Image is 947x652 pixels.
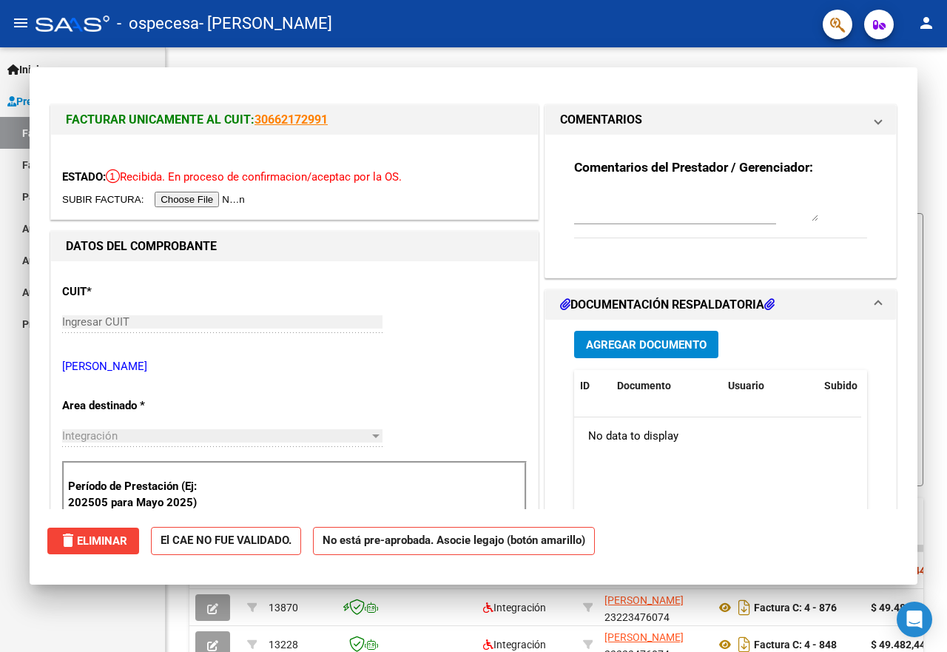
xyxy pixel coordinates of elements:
[62,170,106,184] span: ESTADO:
[545,135,896,278] div: COMENTARIOS
[255,112,328,127] a: 30662172991
[199,7,332,40] span: - [PERSON_NAME]
[735,596,754,619] i: Descargar documento
[66,239,217,253] strong: DATOS DEL COMPROBANTE
[62,358,527,375] p: [PERSON_NAME]
[574,417,861,454] div: No data to display
[604,592,704,623] div: 23223476074
[545,320,896,627] div: DOCUMENTACIÓN RESPALDATORIA
[483,602,546,614] span: Integración
[7,93,142,110] span: Prestadores / Proveedores
[586,338,707,352] span: Agregar Documento
[313,527,595,556] strong: No está pre-aprobada. Asocie legajo (botón amarillo)
[62,429,118,443] span: Integración
[574,331,718,358] button: Agregar Documento
[269,639,298,651] span: 13228
[66,112,255,127] span: FACTURAR UNICAMENTE AL CUIT:
[59,534,127,548] span: Eliminar
[483,639,546,651] span: Integración
[47,528,139,554] button: Eliminar
[580,380,590,391] span: ID
[7,61,45,78] span: Inicio
[151,527,301,556] strong: El CAE NO FUE VALIDADO.
[754,639,837,651] strong: Factura C: 4 - 848
[897,602,932,637] div: Open Intercom Messenger
[617,380,671,391] span: Documento
[12,14,30,32] mat-icon: menu
[722,370,818,402] datatable-header-cell: Usuario
[574,370,611,402] datatable-header-cell: ID
[818,370,892,402] datatable-header-cell: Subido
[560,296,775,314] h1: DOCUMENTACIÓN RESPALDATORIA
[106,170,402,184] span: Recibida. En proceso de confirmacion/aceptac por la OS.
[68,478,204,511] p: Período de Prestación (Ej: 202505 para Mayo 2025)
[604,631,684,643] span: [PERSON_NAME]
[545,105,896,135] mat-expansion-panel-header: COMENTARIOS
[871,639,926,651] strong: $ 49.482,44
[59,531,77,549] mat-icon: delete
[728,380,764,391] span: Usuario
[611,370,722,402] datatable-header-cell: Documento
[560,111,642,129] h1: COMENTARIOS
[824,380,857,391] span: Subido
[871,602,926,614] strong: $ 49.482,44
[604,594,684,606] span: [PERSON_NAME]
[574,160,813,175] strong: Comentarios del Prestador / Gerenciador:
[62,283,201,300] p: CUIT
[754,602,837,614] strong: Factura C: 4 - 876
[269,602,298,614] span: 13870
[117,7,199,40] span: - ospecesa
[917,14,935,32] mat-icon: person
[62,397,201,414] p: Area destinado *
[545,290,896,320] mat-expansion-panel-header: DOCUMENTACIÓN RESPALDATORIA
